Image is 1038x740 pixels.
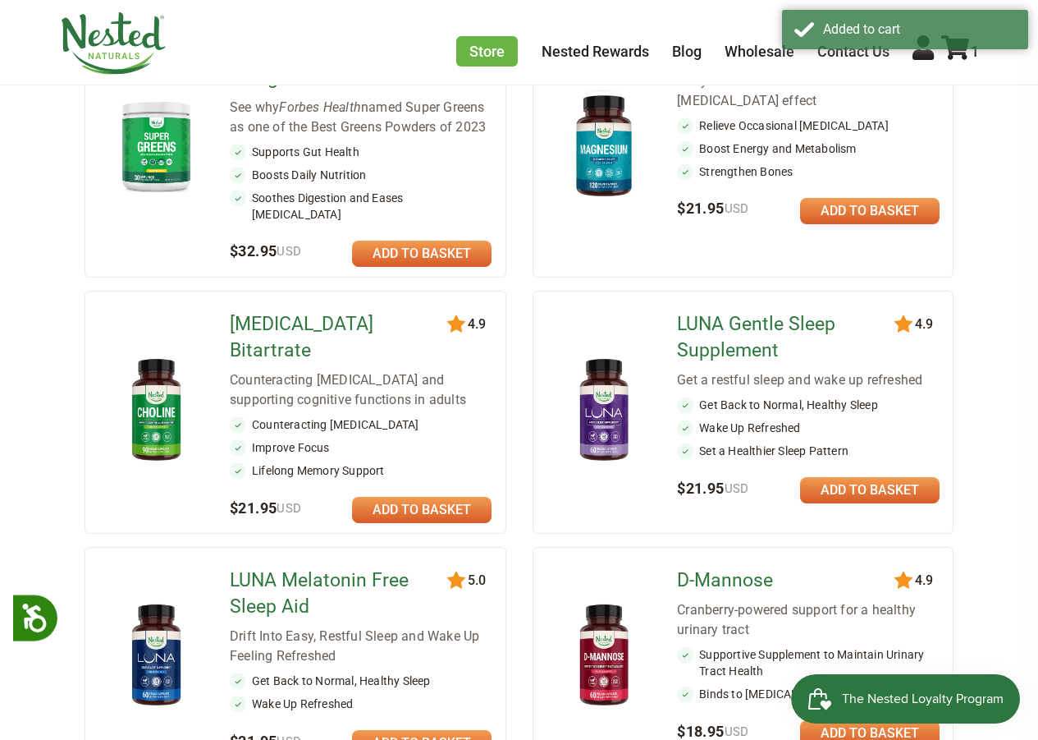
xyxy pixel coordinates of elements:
span: $18.95 [677,723,749,740]
a: Wholesale [725,43,794,60]
li: Set a Healthier Sleep Pattern [677,443,939,459]
span: $21.95 [677,480,749,497]
div: Cranberry-powered support for a healthy urinary tract [677,600,939,640]
li: Improve Focus [230,439,492,456]
div: Counteracting [MEDICAL_DATA] and supporting cognitive functions in adults [230,370,492,410]
li: Lifelong Memory Support [230,462,492,479]
li: Supports Gut Health [230,144,492,160]
a: D-Mannose [677,568,900,594]
li: Relieve Occasional [MEDICAL_DATA] [677,117,939,134]
li: Get Back to Normal, Healthy Sleep [677,397,939,413]
a: LUNA Gentle Sleep Supplement [677,311,900,364]
li: Counteracting [MEDICAL_DATA] [230,416,492,433]
img: LUNA Melatonin Free Sleep Aid [112,598,201,714]
li: Binds to [MEDICAL_DATA] in the Urinary Tract [677,686,939,702]
li: Get Back to Normal, Healthy Sleep [230,673,492,689]
img: LUNA Gentle Sleep Supplement [560,352,649,468]
a: Store [456,36,518,67]
li: Supportive Supplement to Maintain Urinary Tract Health [677,646,939,679]
span: USD [725,201,749,216]
div: Drift Into Easy, Restful Sleep and Wake Up Feeling Refreshed [230,627,492,666]
div: Get your fill of this crucial mineral with no [MEDICAL_DATA] effect [677,71,939,111]
li: Strengthen Bones [677,163,939,180]
span: $32.95 [230,242,302,260]
span: 1 [971,43,979,60]
a: 1 [941,43,979,60]
img: Magnesium Glycinate [560,88,649,204]
em: Forbes Health [279,99,361,115]
li: Boosts Daily Nutrition [230,167,492,183]
a: LUNA Melatonin Free Sleep Aid [230,568,453,620]
a: [MEDICAL_DATA] Bitartrate [230,311,453,364]
li: Boost Energy and Metabolism [677,140,939,157]
span: USD [277,501,301,516]
li: Wake Up Refreshed [677,420,939,436]
li: Wake Up Refreshed [230,696,492,712]
span: $21.95 [230,499,302,517]
div: Added to cart [823,22,1016,37]
span: USD [277,244,301,259]
div: See why named Super Greens as one of the Best Greens Powders of 2023 [230,98,492,137]
a: Blog [672,43,702,60]
a: Contact Us [817,43,889,60]
span: USD [725,481,749,496]
iframe: Button to open loyalty program pop-up [791,674,1022,724]
a: Nested Rewards [542,43,649,60]
img: Nested Naturals [60,12,167,75]
span: USD [725,724,749,739]
li: Soothes Digestion and Eases [MEDICAL_DATA] [230,190,492,223]
img: Super Greens - Pineapple Mango [112,94,201,197]
span: $21.95 [677,200,749,217]
div: Get a restful sleep and wake up refreshed [677,370,939,390]
img: Choline Bitartrate [112,352,201,468]
img: D-Mannose [560,598,649,714]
